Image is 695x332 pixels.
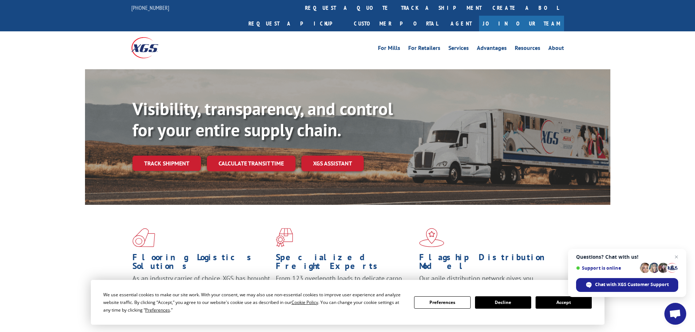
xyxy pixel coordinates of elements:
h1: Flooring Logistics Solutions [132,253,270,274]
p: From 123 overlength loads to delicate cargo, our experienced staff knows the best way to move you... [276,274,414,306]
span: Chat with XGS Customer Support [595,281,669,288]
img: xgs-icon-total-supply-chain-intelligence-red [132,228,155,247]
img: xgs-icon-focused-on-flooring-red [276,228,293,247]
a: Join Our Team [479,16,564,31]
span: Chat with XGS Customer Support [576,278,678,292]
a: For Retailers [408,45,440,53]
h1: Flagship Distribution Model [419,253,557,274]
span: Our agile distribution network gives you nationwide inventory management on demand. [419,274,553,291]
span: As an industry carrier of choice, XGS has brought innovation and dedication to flooring logistics... [132,274,270,300]
button: Preferences [414,296,470,309]
button: Accept [536,296,592,309]
a: For Mills [378,45,400,53]
a: Agent [443,16,479,31]
a: Customer Portal [348,16,443,31]
button: Decline [475,296,531,309]
h1: Specialized Freight Experts [276,253,414,274]
div: Cookie Consent Prompt [91,280,605,325]
a: [PHONE_NUMBER] [131,4,169,11]
a: About [548,45,564,53]
a: Track shipment [132,156,201,171]
span: Preferences [145,307,170,313]
a: Services [448,45,469,53]
a: XGS ASSISTANT [301,156,364,171]
a: Resources [515,45,540,53]
img: xgs-icon-flagship-distribution-model-red [419,228,444,247]
a: Open chat [664,303,686,325]
span: Questions? Chat with us! [576,254,678,260]
a: Calculate transit time [207,156,296,171]
div: We use essential cookies to make our site work. With your consent, we may also use non-essential ... [103,291,405,314]
a: Advantages [477,45,507,53]
span: Cookie Policy [291,299,318,305]
b: Visibility, transparency, and control for your entire supply chain. [132,97,393,141]
span: Support is online [576,265,637,271]
a: Request a pickup [243,16,348,31]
